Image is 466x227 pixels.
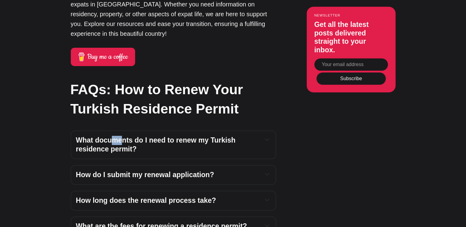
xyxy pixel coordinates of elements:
button: Subscribe [316,73,386,85]
span: How do I submit my renewal application? [76,171,214,179]
h3: Get all the latest posts delivered straight to your inbox. [314,20,388,54]
button: Expand toggle to read content [264,170,271,178]
small: Newsletter [314,13,388,17]
button: Expand toggle to read content [264,136,271,143]
input: Your email address [314,58,388,71]
span: How long does the renewal process take? [76,196,216,204]
button: Expand toggle to read content [264,196,271,203]
strong: FAQs: How to Renew Your Turkish Residence Permit [70,82,243,117]
a: Buy me a coffee [71,48,135,66]
span: What documents do I need to renew my Turkish residence permit? [76,136,237,153]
